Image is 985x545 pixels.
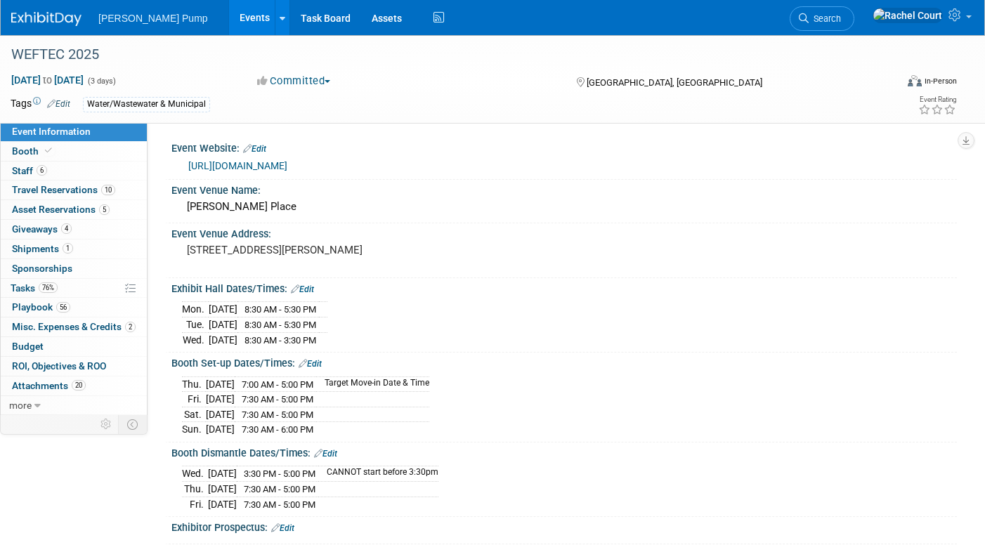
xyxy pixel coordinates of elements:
[187,244,483,256] pre: [STREET_ADDRESS][PERSON_NAME]
[1,298,147,317] a: Playbook56
[171,138,957,156] div: Event Website:
[206,392,235,407] td: [DATE]
[56,302,70,313] span: 56
[182,317,209,333] td: Tue.
[244,320,316,330] span: 8:30 AM - 5:30 PM
[9,400,32,411] span: more
[11,74,84,86] span: [DATE] [DATE]
[12,341,44,352] span: Budget
[182,392,206,407] td: Fri.
[125,322,136,332] span: 2
[12,301,70,313] span: Playbook
[809,13,841,24] span: Search
[924,76,957,86] div: In-Person
[12,223,72,235] span: Giveaways
[12,380,86,391] span: Attachments
[242,394,313,405] span: 7:30 AM - 5:00 PM
[171,278,957,296] div: Exhibit Hall Dates/Times:
[11,12,81,26] img: ExhibitDay
[12,204,110,215] span: Asset Reservations
[790,6,854,31] a: Search
[12,184,115,195] span: Travel Reservations
[12,165,47,176] span: Staff
[873,8,943,23] img: Rachel Court
[587,77,762,88] span: [GEOGRAPHIC_DATA], [GEOGRAPHIC_DATA]
[252,74,336,88] button: Committed
[318,466,438,482] td: CANNOT start before 3:30pm
[171,442,957,461] div: Booth Dismantle Dates/Times:
[1,180,147,199] a: Travel Reservations10
[98,13,208,24] span: [PERSON_NAME] Pump
[244,468,315,479] span: 3:30 PM - 5:00 PM
[1,220,147,239] a: Giveaways4
[208,497,237,511] td: [DATE]
[12,321,136,332] span: Misc. Expenses & Credits
[72,380,86,390] span: 20
[182,497,208,511] td: Fri.
[244,335,316,346] span: 8:30 AM - 3:30 PM
[182,332,209,347] td: Wed.
[171,517,957,535] div: Exhibitor Prospectus:
[182,407,206,422] td: Sat.
[47,99,70,109] a: Edit
[206,407,235,422] td: [DATE]
[1,259,147,278] a: Sponsorships
[171,180,957,197] div: Event Venue Name:
[244,484,315,494] span: 7:30 AM - 5:00 PM
[316,376,429,392] td: Target Move-in Date & Time
[171,223,957,241] div: Event Venue Address:
[182,376,206,392] td: Thu.
[101,185,115,195] span: 10
[1,376,147,395] a: Attachments20
[244,304,316,315] span: 8:30 AM - 5:30 PM
[209,302,237,317] td: [DATE]
[86,77,116,86] span: (3 days)
[242,424,313,435] span: 7:30 AM - 6:00 PM
[1,162,147,180] a: Staff6
[918,96,956,103] div: Event Rating
[83,97,210,112] div: Water/Wastewater & Municipal
[291,284,314,294] a: Edit
[12,126,91,137] span: Event Information
[99,204,110,215] span: 5
[12,243,73,254] span: Shipments
[182,302,209,317] td: Mon.
[182,196,946,218] div: [PERSON_NAME] Place
[242,409,313,420] span: 7:30 AM - 5:00 PM
[11,96,70,112] td: Tags
[206,376,235,392] td: [DATE]
[12,360,106,372] span: ROI, Objectives & ROO
[182,422,206,437] td: Sun.
[182,482,208,497] td: Thu.
[61,223,72,234] span: 4
[39,282,58,293] span: 76%
[1,142,147,161] a: Booth
[314,449,337,459] a: Edit
[6,42,876,67] div: WEFTEC 2025
[209,332,237,347] td: [DATE]
[182,466,208,482] td: Wed.
[244,499,315,510] span: 7:30 AM - 5:00 PM
[209,317,237,333] td: [DATE]
[1,200,147,219] a: Asset Reservations5
[37,165,47,176] span: 6
[45,147,52,155] i: Booth reservation complete
[1,239,147,258] a: Shipments1
[1,279,147,298] a: Tasks76%
[1,337,147,356] a: Budget
[299,359,322,369] a: Edit
[271,523,294,533] a: Edit
[206,422,235,437] td: [DATE]
[171,353,957,371] div: Booth Set-up Dates/Times:
[208,482,237,497] td: [DATE]
[817,73,958,94] div: Event Format
[12,145,55,157] span: Booth
[1,122,147,141] a: Event Information
[243,144,266,154] a: Edit
[119,415,148,433] td: Toggle Event Tabs
[63,243,73,254] span: 1
[11,282,58,294] span: Tasks
[12,263,72,274] span: Sponsorships
[188,160,287,171] a: [URL][DOMAIN_NAME]
[1,396,147,415] a: more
